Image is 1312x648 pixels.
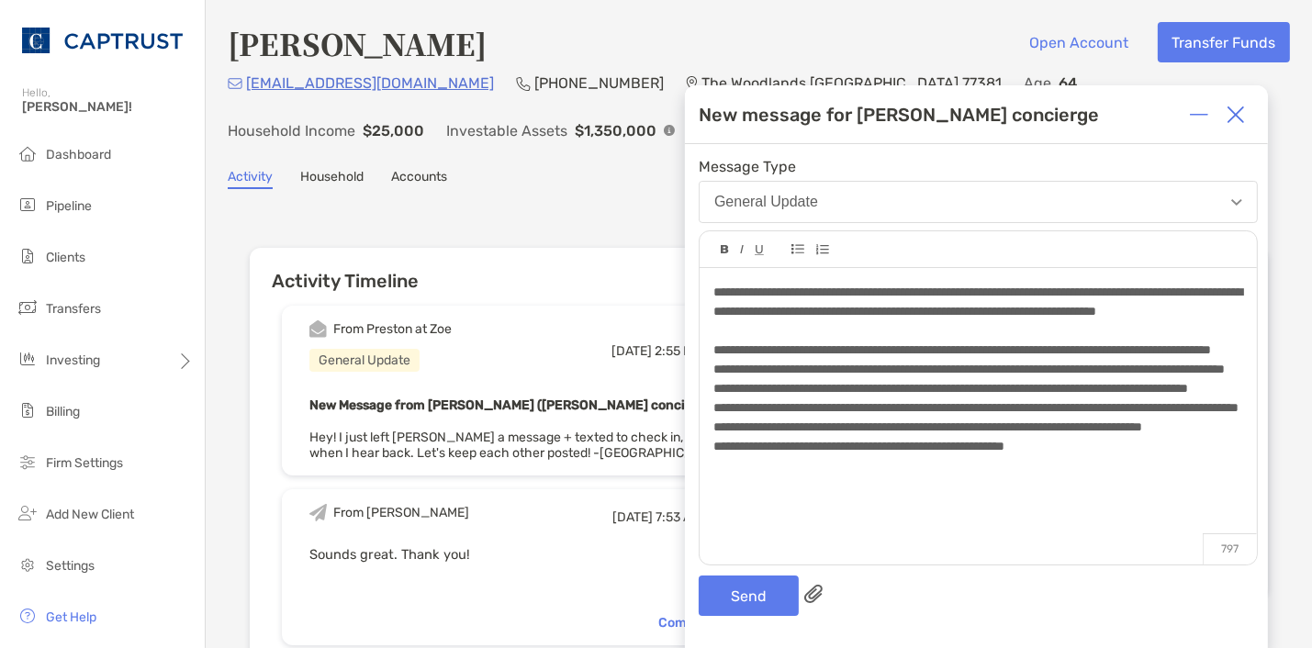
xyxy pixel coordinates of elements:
[246,72,494,95] p: [EMAIL_ADDRESS][DOMAIN_NAME]
[309,397,717,413] b: New Message from [PERSON_NAME] ([PERSON_NAME] concierge)
[611,343,652,359] span: [DATE]
[804,585,823,603] img: paperclip attachments
[686,76,698,91] img: Location Icon
[333,321,452,337] div: From Preston at Zoe
[664,125,675,136] img: Info Icon
[228,169,273,189] a: Activity
[815,244,829,255] img: Editor control icon
[333,505,469,520] div: From [PERSON_NAME]
[17,348,39,370] img: investing icon
[1203,533,1257,564] p: 797
[17,553,39,575] img: settings icon
[46,455,123,471] span: Firm Settings
[22,7,183,73] img: CAPTRUST Logo
[714,194,818,210] div: General Update
[1231,199,1242,206] img: Open dropdown arrow
[701,72,1002,95] p: The Woodlands , [GEOGRAPHIC_DATA] , 77381
[699,158,1258,175] span: Message Type
[658,615,795,631] div: Complete message
[17,142,39,164] img: dashboard icon
[656,509,722,525] span: 7:53 AM PD
[228,119,355,142] p: Household Income
[46,250,85,265] span: Clients
[17,296,39,318] img: transfers icon
[17,502,39,524] img: add_new_client icon
[309,430,780,461] span: Hey! I just left [PERSON_NAME] a message + texted to check in, will let you know when I hear back...
[1158,22,1290,62] button: Transfer Funds
[699,104,1099,126] div: New message for [PERSON_NAME] concierge
[309,320,327,338] img: Event icon
[46,301,101,317] span: Transfers
[740,245,744,254] img: Editor control icon
[755,245,764,255] img: Editor control icon
[363,119,424,142] p: $25,000
[791,244,804,254] img: Editor control icon
[17,451,39,473] img: firm-settings icon
[534,72,664,95] p: [PHONE_NUMBER]
[446,119,567,142] p: Investable Assets
[1024,72,1051,95] p: Age
[46,147,111,162] span: Dashboard
[1227,106,1245,124] img: Close
[309,504,327,521] img: Event icon
[228,22,487,64] h4: [PERSON_NAME]
[1190,106,1208,124] img: Expand or collapse
[699,181,1258,223] button: General Update
[46,352,100,368] span: Investing
[699,575,799,616] button: Send
[46,558,95,574] span: Settings
[17,194,39,216] img: pipeline icon
[309,546,470,563] span: Sounds great. Thank you!
[46,507,134,522] span: Add New Client
[46,404,80,419] span: Billing
[22,99,194,115] span: [PERSON_NAME]!
[228,78,242,89] img: Email Icon
[17,245,39,267] img: clients icon
[721,245,729,254] img: Editor control icon
[46,198,92,214] span: Pipeline
[250,248,855,292] h6: Activity Timeline
[1015,22,1143,62] button: Open Account
[1059,72,1077,95] p: 64
[46,609,96,625] span: Get Help
[612,509,653,525] span: [DATE]
[300,169,364,189] a: Household
[516,76,531,91] img: Phone Icon
[575,119,656,142] p: $1,350,000
[391,169,447,189] a: Accounts
[17,399,39,421] img: billing icon
[309,349,420,372] div: General Update
[17,605,39,627] img: get-help icon
[655,343,722,359] span: 2:55 PM PD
